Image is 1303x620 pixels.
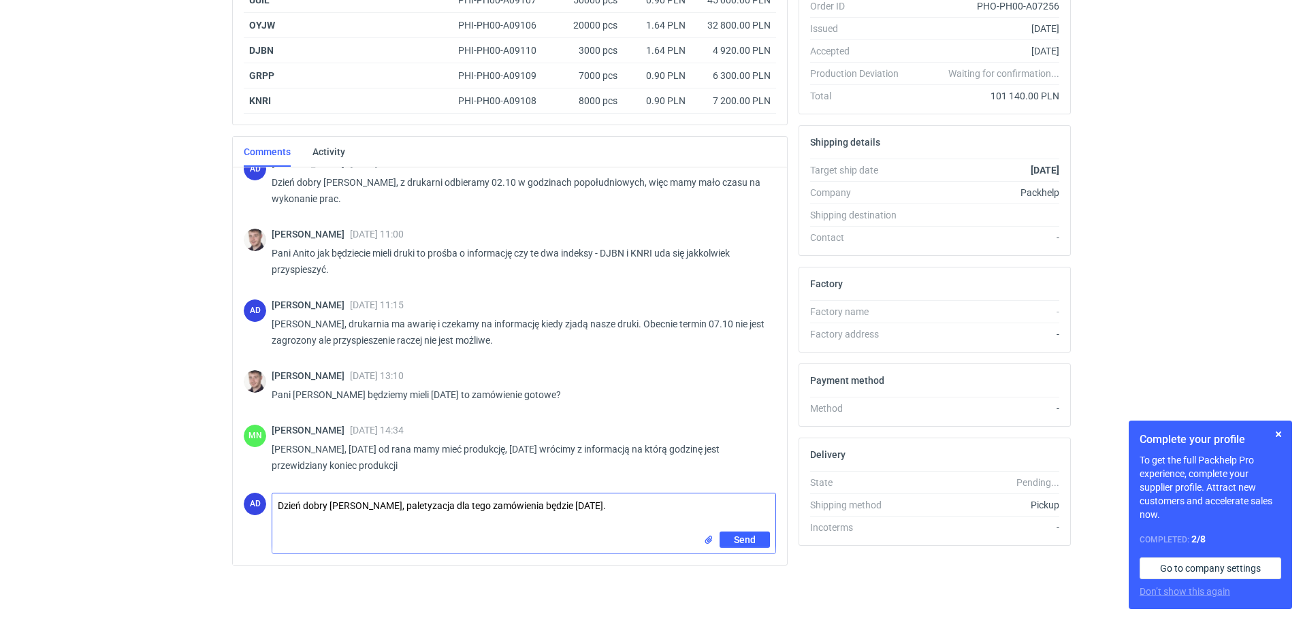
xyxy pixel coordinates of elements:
a: Activity [312,137,345,167]
div: PHI-PH00-A09110 [458,44,549,57]
div: - [910,305,1059,319]
div: Accepted [810,44,910,58]
div: Shipping method [810,498,910,512]
button: Send [720,532,770,548]
textarea: Dzień dobry [PERSON_NAME], paletyzacja dla tego zamówienia będzie [DATE]. [272,493,775,532]
img: Maciej Sikora [244,229,266,251]
div: - [910,521,1059,534]
div: 32 800.00 PLN [696,18,771,32]
div: PHI-PH00-A09108 [458,94,549,108]
p: Dzień dobry [PERSON_NAME], z drukarni odbieramy 02.10 w godzinach popołudniowych, więc mamy mało ... [272,174,765,207]
div: - [910,327,1059,341]
strong: OYJW [249,20,275,31]
div: State [810,476,910,489]
div: Anita Dolczewska [244,299,266,322]
div: 20000 pcs [555,13,623,38]
strong: [DATE] [1031,165,1059,176]
div: 8000 pcs [555,88,623,114]
a: Go to company settings [1140,557,1281,579]
em: Waiting for confirmation... [948,67,1059,80]
div: 1.64 PLN [628,44,686,57]
div: Pickup [910,498,1059,512]
span: [PERSON_NAME] [272,299,350,310]
div: 0.90 PLN [628,94,686,108]
span: [DATE] 11:15 [350,299,404,310]
div: PHI-PH00-A09106 [458,18,549,32]
div: 0.90 PLN [628,69,686,82]
div: Total [810,89,910,103]
a: Comments [244,137,291,167]
img: Maciej Sikora [244,370,266,393]
figcaption: AD [244,493,266,515]
div: Completed: [1140,532,1281,546]
strong: DJBN [249,45,274,56]
figcaption: MN [244,425,266,447]
button: Skip for now [1270,426,1287,442]
div: Method [810,402,910,415]
span: [PERSON_NAME] [272,425,350,436]
h1: Complete your profile [1140,431,1281,448]
strong: 2 / 8 [1191,534,1206,544]
p: Pani [PERSON_NAME] będziemy mieli [DATE] to zamówienie gotowe? [272,387,765,403]
figcaption: AD [244,299,266,322]
div: Anita Dolczewska [244,158,266,180]
em: Pending... [1016,477,1059,488]
h2: Payment method [810,375,884,386]
div: Małgorzata Nowotna [244,425,266,447]
div: Production Deviation [810,67,910,80]
h2: Factory [810,278,843,289]
div: Contact [810,231,910,244]
strong: KNRI [249,95,271,106]
h2: Shipping details [810,137,880,148]
p: To get the full Packhelp Pro experience, complete your supplier profile. Attract new customers an... [1140,453,1281,521]
div: Shipping destination [810,208,910,222]
div: 1.64 PLN [628,18,686,32]
div: 7000 pcs [555,63,623,88]
div: Factory address [810,327,910,341]
div: 6 300.00 PLN [696,69,771,82]
div: 4 920.00 PLN [696,44,771,57]
div: 3000 pcs [555,38,623,63]
div: Target ship date [810,163,910,177]
div: - [910,231,1059,244]
div: Packhelp [910,186,1059,199]
h2: Delivery [810,449,846,460]
strong: GRPP [249,70,274,81]
div: Anita Dolczewska [244,493,266,515]
figcaption: AD [244,158,266,180]
div: PHI-PH00-A09109 [458,69,549,82]
span: [PERSON_NAME] [272,229,350,240]
span: [DATE] 13:10 [350,370,404,381]
button: Don’t show this again [1140,585,1230,598]
div: 7 200.00 PLN [696,94,771,108]
div: [DATE] [910,22,1059,35]
span: Send [734,535,756,544]
div: Incoterms [810,521,910,534]
span: [DATE] 11:00 [350,229,404,240]
div: Issued [810,22,910,35]
div: 101 140.00 PLN [910,89,1059,103]
div: Company [810,186,910,199]
p: [PERSON_NAME], [DATE] od rana mamy mieć produkcję, [DATE] wrócimy z informacją na którą godzinę j... [272,441,765,474]
div: - [910,402,1059,415]
div: Factory name [810,305,910,319]
span: [PERSON_NAME] [272,370,350,381]
p: Pani Anito jak będziecie mieli druki to prośba o informację czy te dwa indeksy - DJBN i KNRI uda ... [272,245,765,278]
span: [DATE] 14:34 [350,425,404,436]
p: [PERSON_NAME], drukarnia ma awarię i czekamy na informację kiedy zjadą nasze druki. Obecnie termi... [272,316,765,348]
div: [DATE] [910,44,1059,58]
